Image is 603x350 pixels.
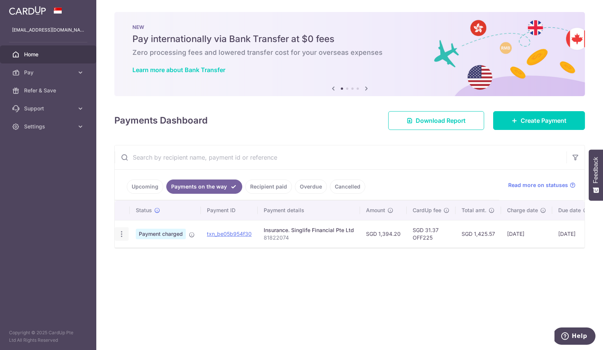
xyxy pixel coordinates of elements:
a: Overdue [295,180,327,194]
td: SGD 1,425.57 [456,220,501,247]
p: [EMAIL_ADDRESS][DOMAIN_NAME] [12,26,84,34]
td: SGD 1,394.20 [360,220,407,247]
a: Create Payment [493,111,585,130]
a: Upcoming [127,180,163,194]
a: Learn more about Bank Transfer [132,66,225,74]
input: Search by recipient name, payment id or reference [115,145,567,169]
img: CardUp [9,6,46,15]
span: Settings [24,123,74,130]
a: Cancelled [330,180,365,194]
h4: Payments Dashboard [114,114,208,127]
p: NEW [132,24,567,30]
span: Amount [366,207,385,214]
span: Download Report [416,116,466,125]
span: Total amt. [462,207,486,214]
td: SGD 31.37 OFF225 [407,220,456,247]
a: Payments on the way [166,180,242,194]
img: Bank transfer banner [114,12,585,96]
p: 81822074 [264,234,354,241]
span: Refer & Save [24,87,74,94]
a: Read more on statuses [508,181,576,189]
span: Due date [558,207,581,214]
a: Download Report [388,111,484,130]
div: Insurance. Singlife Financial Pte Ltd [264,226,354,234]
h5: Pay internationally via Bank Transfer at $0 fees [132,33,567,45]
span: Create Payment [521,116,567,125]
span: Support [24,105,74,112]
th: Payment details [258,201,360,220]
td: [DATE] [552,220,595,247]
span: Payment charged [136,229,186,239]
button: Feedback - Show survey [589,149,603,201]
h6: Zero processing fees and lowered transfer cost for your overseas expenses [132,48,567,57]
span: Feedback [592,157,599,183]
span: Status [136,207,152,214]
span: Read more on statuses [508,181,568,189]
span: Charge date [507,207,538,214]
span: Home [24,51,74,58]
a: Recipient paid [245,180,292,194]
iframe: Opens a widget where you can find more information [554,327,595,346]
span: CardUp fee [413,207,441,214]
span: Pay [24,69,74,76]
a: txn_be05b954f30 [207,231,252,237]
td: [DATE] [501,220,552,247]
th: Payment ID [201,201,258,220]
